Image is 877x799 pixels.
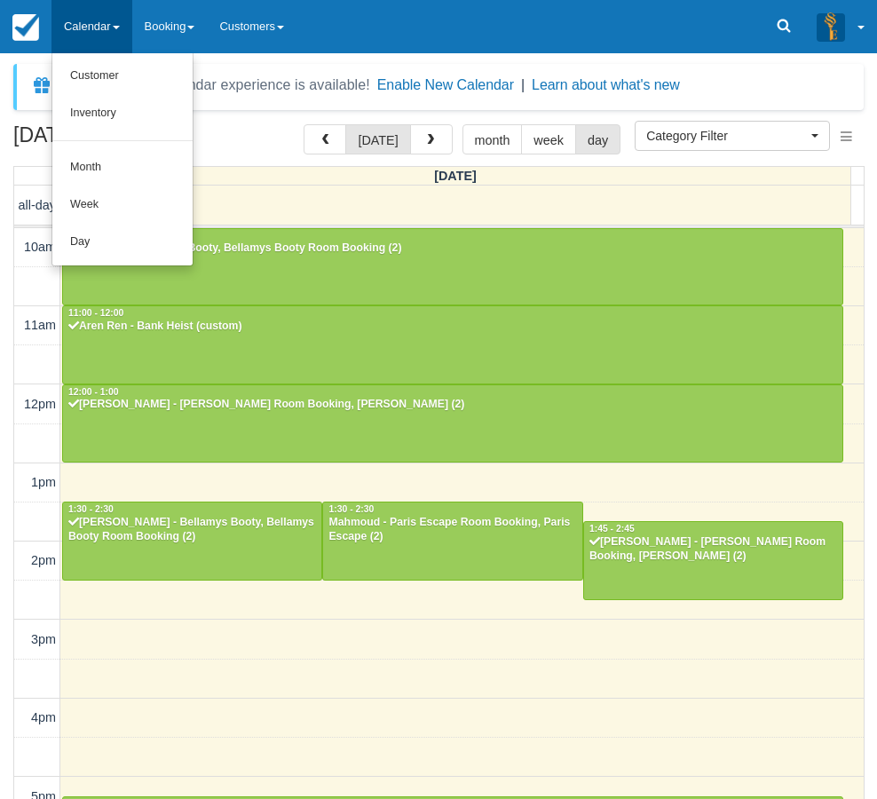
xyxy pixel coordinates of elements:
[31,632,56,646] span: 3pm
[67,398,838,412] div: [PERSON_NAME] - [PERSON_NAME] Room Booking, [PERSON_NAME] (2)
[583,521,843,599] a: 1:45 - 2:45[PERSON_NAME] - [PERSON_NAME] Room Booking, [PERSON_NAME] (2)
[52,149,193,186] a: Month
[434,169,477,183] span: [DATE]
[328,504,374,514] span: 1:30 - 2:30
[575,124,620,154] button: day
[328,516,577,544] div: Mahmoud - Paris Escape Room Booking, Paris Escape (2)
[31,710,56,724] span: 4pm
[51,53,194,266] ul: Calendar
[345,124,410,154] button: [DATE]
[68,308,123,318] span: 11:00 - 12:00
[13,124,238,157] h2: [DATE]
[62,384,843,463] a: 12:00 - 1:00[PERSON_NAME] - [PERSON_NAME] Room Booking, [PERSON_NAME] (2)
[521,124,576,154] button: week
[589,524,635,534] span: 1:45 - 2:45
[67,320,838,334] div: Aren Ren - Bank Heist (custom)
[31,553,56,567] span: 2pm
[52,186,193,224] a: Week
[62,228,843,306] a: 10:00 - 11:00Aren Ren - Bellamys Booty, Bellamys Booty Room Booking (2)
[817,12,845,41] img: A3
[377,76,514,94] button: Enable New Calendar
[62,305,843,384] a: 11:00 - 12:00Aren Ren - Bank Heist (custom)
[24,318,56,332] span: 11am
[68,504,114,514] span: 1:30 - 2:30
[62,502,322,580] a: 1:30 - 2:30[PERSON_NAME] - Bellamys Booty, Bellamys Booty Room Booking (2)
[59,75,370,96] div: A new Booking Calendar experience is available!
[532,77,680,92] a: Learn about what's new
[646,127,807,145] span: Category Filter
[67,516,317,544] div: [PERSON_NAME] - Bellamys Booty, Bellamys Booty Room Booking (2)
[67,241,838,256] div: Aren Ren - Bellamys Booty, Bellamys Booty Room Booking (2)
[31,475,56,489] span: 1pm
[52,95,193,132] a: Inventory
[24,240,56,254] span: 10am
[19,198,56,212] span: all-day
[322,502,582,580] a: 1:30 - 2:30Mahmoud - Paris Escape Room Booking, Paris Escape (2)
[589,535,838,564] div: [PERSON_NAME] - [PERSON_NAME] Room Booking, [PERSON_NAME] (2)
[462,124,523,154] button: month
[68,387,119,397] span: 12:00 - 1:00
[52,58,193,95] a: Customer
[12,14,39,41] img: checkfront-main-nav-mini-logo.png
[52,224,193,261] a: Day
[521,77,525,92] span: |
[24,397,56,411] span: 12pm
[635,121,830,151] button: Category Filter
